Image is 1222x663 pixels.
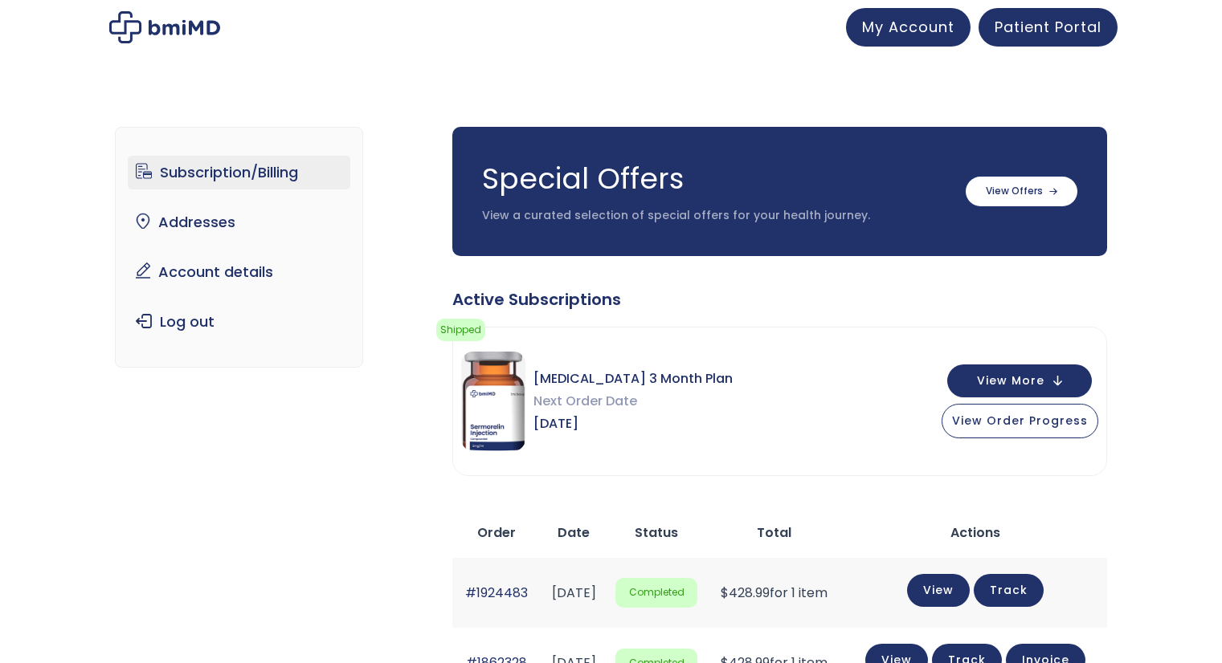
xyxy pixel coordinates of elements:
[128,156,350,189] a: Subscription/Billing
[977,376,1044,386] span: View More
[995,17,1101,37] span: Patient Portal
[757,523,791,542] span: Total
[128,255,350,289] a: Account details
[436,319,485,341] span: Shipped
[558,523,590,542] span: Date
[533,413,733,435] span: [DATE]
[477,523,516,542] span: Order
[465,584,528,602] a: #1924483
[947,364,1092,397] button: View More
[461,352,525,451] img: Sermorelin 3 Month Plan
[552,584,596,602] time: [DATE]
[115,127,363,368] nav: Account pages
[862,17,954,37] span: My Account
[533,368,733,390] span: [MEDICAL_DATA] 3 Month Plan
[846,8,971,47] a: My Account
[452,288,1107,311] div: Active Subscriptions
[635,523,678,542] span: Status
[705,558,843,628] td: for 1 item
[482,159,950,199] h3: Special Offers
[482,208,950,224] p: View a curated selection of special offers for your health journey.
[128,205,350,239] a: Addresses
[128,305,350,339] a: Log out
[952,413,1088,429] span: View Order Progress
[907,574,970,607] a: View
[979,8,1118,47] a: Patient Portal
[942,404,1098,438] button: View Order Progress
[721,584,729,602] span: $
[615,578,697,608] span: Completed
[950,523,1000,542] span: Actions
[109,11,220,43] img: My account
[974,574,1044,607] a: Track
[721,584,770,602] span: 428.99
[533,390,733,413] span: Next Order Date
